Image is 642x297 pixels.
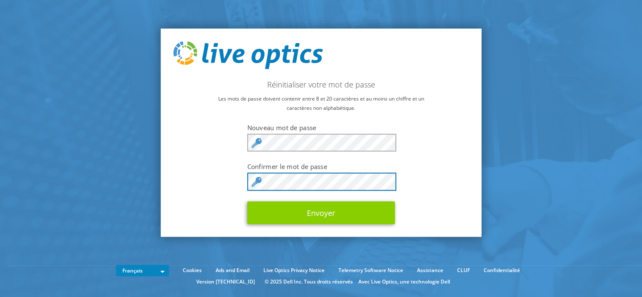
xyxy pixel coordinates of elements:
p: Les mots de passe doivent contenir entre 8 et 20 caractères et au moins un chiffre et un caractèr... [173,94,469,113]
a: Live Optics Privacy Notice [257,266,331,275]
li: Avec Live Optics, une technologie Dell [358,277,450,286]
label: Nouveau mot de passe [247,123,395,132]
a: CLUF [451,266,476,275]
button: Envoyer [247,201,395,224]
li: Version [TECHNICAL_ID] [192,277,259,286]
a: Telemetry Software Notice [332,266,409,275]
h2: Réinitialiser votre mot de passe [173,80,469,89]
a: Assistance [411,266,450,275]
a: Cookies [176,266,208,275]
a: Confidentialité [477,266,526,275]
label: Confirmer le mot de passe [247,162,395,171]
li: © 2025 Dell Inc. Tous droits réservés [260,277,357,286]
a: Ads and Email [209,266,256,275]
img: live_optics_svg.svg [173,41,322,69]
